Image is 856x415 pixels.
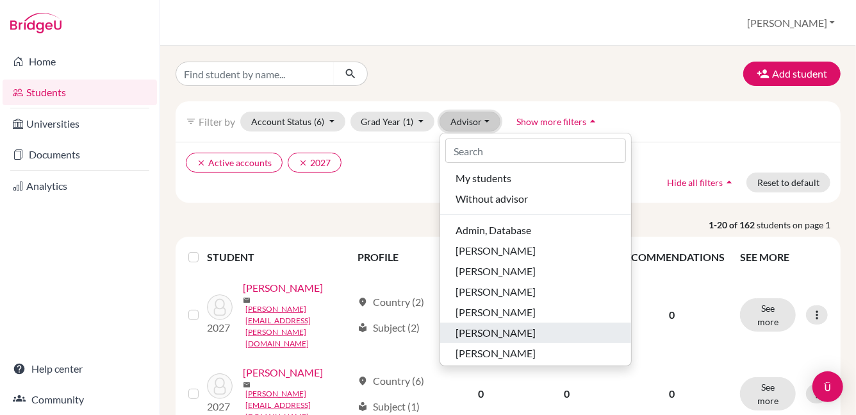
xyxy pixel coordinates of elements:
span: Without advisor [456,191,528,207]
span: mail [243,381,251,389]
button: Account Status(6) [240,112,345,131]
button: Add student [743,62,841,86]
button: [PERSON_NAME] [440,323,631,343]
button: clear2027 [288,153,342,173]
span: local_library [358,402,368,412]
span: Filter by [199,115,235,128]
input: Search [445,139,626,163]
span: [PERSON_NAME] [456,346,536,361]
button: See more [740,377,796,411]
div: Open Intercom Messenger [812,371,843,402]
div: Subject (2) [358,320,420,335]
div: Country (6) [358,373,424,389]
th: RECOMMENDATIONS [611,242,732,273]
th: SHORTLISTED [439,242,523,273]
a: [PERSON_NAME] [243,280,323,296]
a: Community [3,387,157,412]
span: [PERSON_NAME] [456,325,536,341]
button: [PERSON_NAME] [741,11,841,35]
span: local_library [358,323,368,333]
th: STUDENT [207,242,350,273]
div: Country (2) [358,294,424,310]
button: [PERSON_NAME] [440,302,631,323]
span: [PERSON_NAME] [456,305,536,320]
button: Reset to default [746,173,830,192]
button: See more [740,298,796,332]
span: location_on [358,297,368,307]
span: My students [456,171,511,186]
button: [PERSON_NAME] [440,241,631,261]
p: 0 [619,307,725,323]
span: (6) [314,116,324,127]
a: Analytics [3,173,157,199]
span: mail [243,296,251,304]
span: Admin, Database [456,223,531,238]
button: [PERSON_NAME] [440,343,631,364]
button: Grad Year(1) [350,112,435,131]
a: Help center [3,356,157,382]
input: Find student by name... [176,62,334,86]
div: Advisor [440,133,632,366]
th: SEE MORE [732,242,835,273]
i: arrow_drop_up [586,115,599,128]
span: [PERSON_NAME] [456,284,536,300]
i: filter_list [186,116,196,126]
img: Abboud, Claudette [207,294,233,320]
span: [PERSON_NAME] [456,243,536,258]
button: [PERSON_NAME] [440,261,631,282]
a: Home [3,49,157,74]
button: Show more filtersarrow_drop_up [506,112,610,131]
p: 2027 [207,399,233,414]
i: clear [197,158,206,167]
a: [PERSON_NAME][EMAIL_ADDRESS][PERSON_NAME][DOMAIN_NAME] [245,303,352,350]
strong: 1-20 of 162 [709,218,757,232]
p: 2027 [207,320,233,335]
button: My students [440,168,631,189]
i: arrow_drop_up [723,176,736,189]
span: (1) [404,116,414,127]
span: Hide all filters [667,177,723,188]
a: Universities [3,111,157,137]
button: Hide all filtersarrow_drop_up [656,173,746,192]
button: Without advisor [440,189,631,209]
a: Students [3,80,157,105]
img: Bridge-U [10,13,62,33]
span: Show more filters [516,116,586,127]
a: [PERSON_NAME] [243,365,323,380]
p: 0 [619,386,725,402]
td: 0 [439,273,523,357]
button: clearActive accounts [186,153,283,173]
span: students on page 1 [757,218,841,232]
i: clear [299,158,308,167]
div: Subject (1) [358,399,420,414]
span: location_on [358,376,368,386]
span: [PERSON_NAME] [456,264,536,279]
a: Documents [3,142,157,167]
th: PROFILE [350,242,439,273]
button: Admin, Database [440,220,631,241]
button: [PERSON_NAME] [440,282,631,302]
img: Abboud, Ryana [207,373,233,399]
button: Advisor [440,112,500,131]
